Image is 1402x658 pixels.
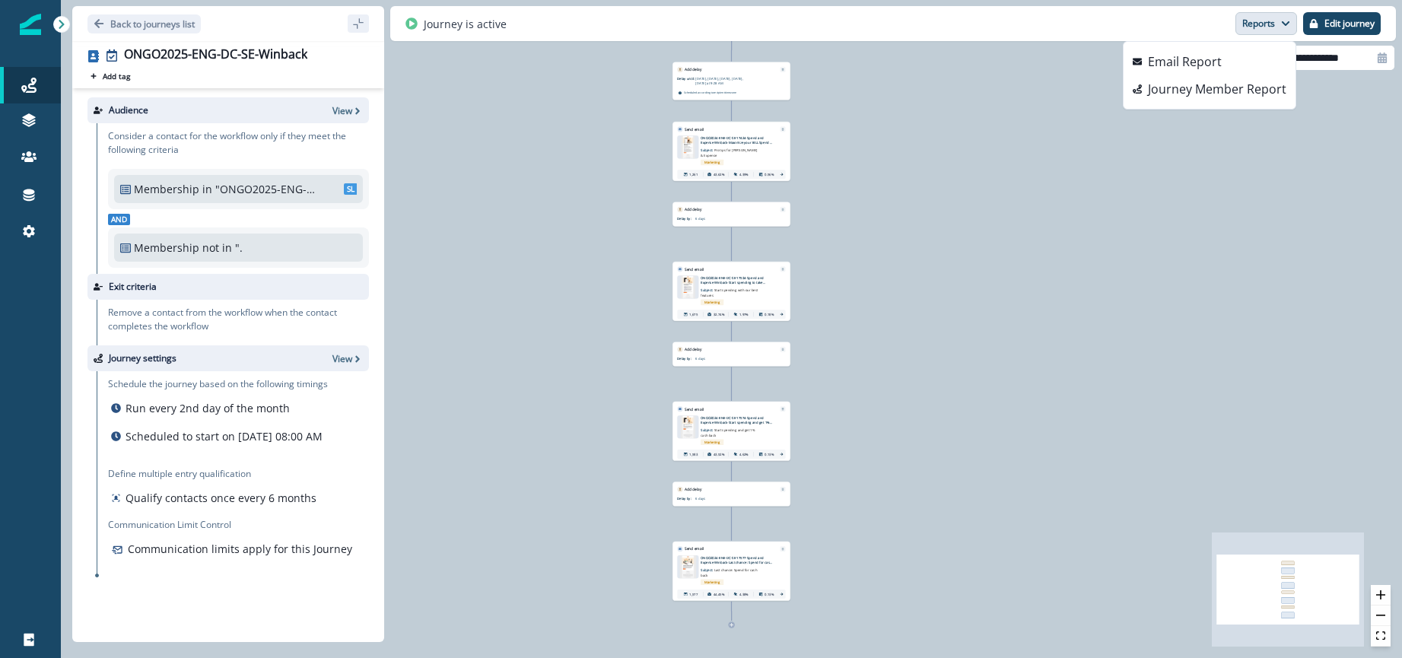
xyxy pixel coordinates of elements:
[701,555,774,565] p: ONGO2024-ENE-DC-SE-17577-Spend and Expense Winback-Last chance: Spend for cash back
[701,160,723,166] span: Marketing
[765,592,774,596] p: 0.13%
[689,312,698,316] p: 1,675
[332,104,363,117] button: View
[701,415,774,425] p: ONGO2024-ENE-DC-SE-17574-Spend and Expense Winback-Start spending and get 1% cash back
[202,240,232,256] p: not in
[332,104,352,117] p: View
[684,91,737,95] p: Scheduled according to recipient timezone
[128,541,352,557] p: Communication limits apply for this Journey
[109,351,176,365] p: Journey settings
[126,428,323,444] p: Scheduled to start on [DATE] 08:00 AM
[1371,606,1391,626] button: zoom out
[689,592,698,596] p: 1,577
[332,352,352,365] p: View
[109,280,157,294] p: Exit criteria
[739,592,749,596] p: 4.38%
[202,181,212,197] p: in
[685,67,701,72] p: Add delay
[695,76,752,86] p: [DATE], [DATE], [DATE], [DATE], [DATE] at 9:28 AM
[134,181,199,197] p: Membership
[701,145,758,157] p: Subject:
[765,172,774,176] p: 0.56%
[765,312,774,316] p: 0.18%
[672,262,790,321] div: Send emailRemoveemail asset unavailableONGO2024-ENE-DC-SE-17534-Spend and Expense Winback-Start s...
[701,565,758,577] p: Subject:
[739,452,749,456] p: 4.62%
[134,240,199,256] p: Membership
[685,487,701,492] p: Add delay
[714,312,724,316] p: 32.74%
[701,135,774,145] p: ONGO2024-ENE-DC-SE-17424-Spend and Expense Winback-Maximize your BILL Spend & Expense account
[685,546,704,552] p: Send email
[714,592,724,596] p: 44.45%
[424,16,507,32] p: Journey is active
[714,172,724,176] p: 43.62%
[695,356,752,361] p: 6 days
[689,452,698,456] p: 1,583
[20,14,41,35] img: Inflection
[672,122,790,181] div: Send emailRemoveemail asset unavailableONGO2024-ENE-DC-SE-17424-Spend and Expense Winback-Maximiz...
[108,129,369,157] p: Consider a contact for the workflow only if they meet the following criteria
[235,240,242,256] p: ""
[672,342,790,366] div: Add delayRemoveDelay by:6 days
[739,172,749,176] p: 4.39%
[1324,18,1375,29] p: Edit journey
[685,207,701,212] p: Add delay
[739,312,749,316] p: 1.97%
[714,452,724,456] p: 43.52%
[348,14,369,33] button: sidebar collapse toggle
[677,216,695,221] p: Delay by:
[108,306,369,333] p: Remove a contact from the workflow when the contact completes the workflow
[680,555,697,578] img: email asset unavailable
[689,172,698,176] p: 1,261
[685,126,704,132] p: Send email
[681,275,695,298] img: email asset unavailable
[108,467,320,481] p: Define multiple entry qualification
[672,62,790,100] div: Add delayRemoveDelay until:[DATE], [DATE], [DATE], [DATE], [DATE] at 9:28 AMScheduled according t...
[695,496,752,501] p: 6 days
[109,103,148,117] p: Audience
[1148,80,1286,98] p: Journey Member Report
[672,482,790,506] div: Add delayRemoveDelay by:6 days
[701,440,723,446] span: Marketing
[672,402,790,461] div: Send emailRemoveemail asset unavailableONGO2024-ENE-DC-SE-17574-Spend and Expense Winback-Start s...
[701,428,755,437] span: Start spending and get 1% cash back
[108,377,328,391] p: Schedule the journey based on the following timings
[124,47,307,64] div: ONGO2025-ENG-DC-SE-Winback
[680,415,695,438] img: email asset unavailable
[677,356,695,361] p: Delay by:
[701,288,758,297] span: Start spending with our best features
[765,452,774,456] p: 0.13%
[685,266,704,272] p: Send email
[126,490,316,506] p: Qualify contacts once every 6 months
[701,425,758,437] p: Subject:
[677,496,695,501] p: Delay by:
[672,542,790,601] div: Send emailRemoveemail asset unavailableONGO2024-ENE-DC-SE-17577-Spend and Expense Winback-Last ch...
[685,347,701,352] p: Add delay
[701,275,774,285] p: ONGO2024-ENE-DC-SE-17534-Spend and Expense Winback-Start spending to take advantage of our best f...
[87,14,201,33] button: Go back
[685,406,704,412] p: Send email
[126,400,290,416] p: Run every 2nd day of the month
[1303,12,1381,35] button: Edit journey
[108,214,130,225] span: And
[1371,626,1391,647] button: fit view
[344,183,358,195] span: SL
[701,568,757,577] span: Last chance: Spend for cash back
[672,202,790,226] div: Add delayRemoveDelay by:6 days
[695,216,752,221] p: 6 days
[1148,52,1222,71] p: Email Report
[1235,12,1297,35] button: Reports
[701,148,758,157] span: Pro tips for [PERSON_NAME] & Expense
[701,579,723,585] span: Marketing
[87,70,133,82] button: Add tag
[1371,585,1391,606] button: zoom in
[701,300,723,306] span: Marketing
[332,352,363,365] button: View
[215,181,317,197] p: "ONGO2025-ENG-DC-SE-Winback"
[701,285,758,297] p: Subject:
[110,17,195,30] p: Back to journeys list
[108,518,369,532] p: Communication Limit Control
[681,135,695,158] img: email asset unavailable
[677,76,695,81] p: Delay until:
